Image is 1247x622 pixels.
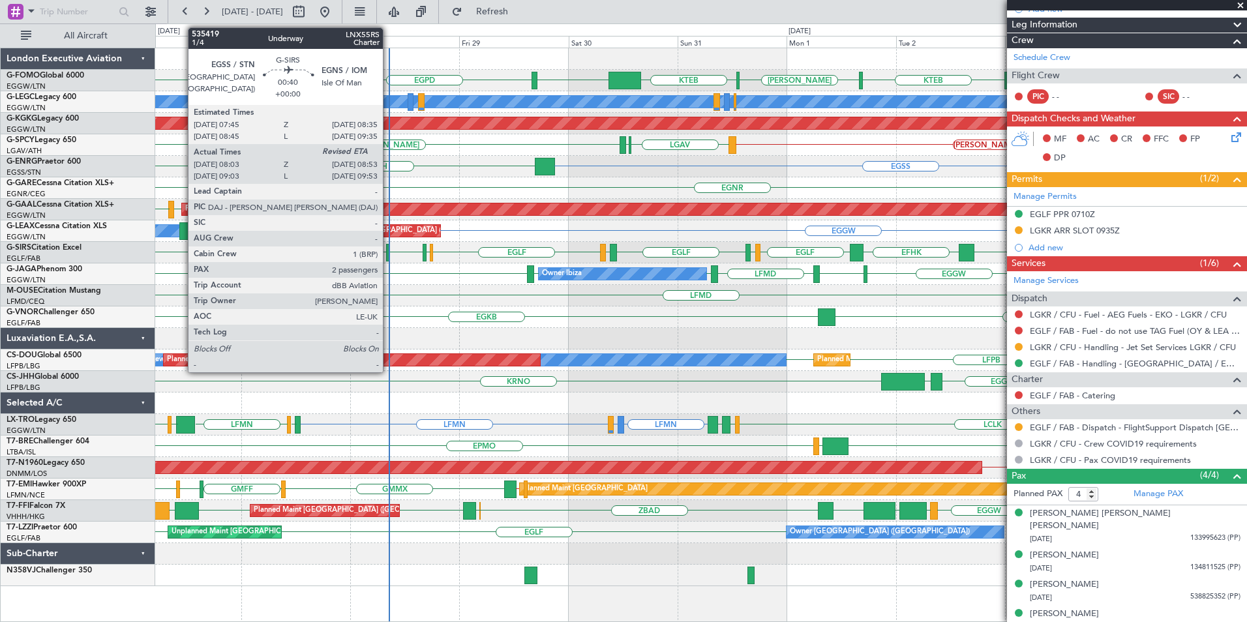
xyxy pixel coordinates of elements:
[7,232,46,242] a: EGGW/LTN
[1190,533,1240,544] span: 133995623 (PP)
[1012,68,1060,83] span: Flight Crew
[7,136,76,144] a: G-SPCYLegacy 650
[1121,133,1132,146] span: CR
[1014,52,1070,65] a: Schedule Crew
[465,7,520,16] span: Refresh
[1030,454,1191,466] a: LGKR / CFU - Pax COVID19 requirements
[1005,36,1114,48] div: Wed 3
[7,502,29,510] span: T7-FFI
[1134,488,1183,501] a: Manage PAX
[1030,578,1099,591] div: [PERSON_NAME]
[7,361,40,371] a: LFPB/LBG
[7,72,84,80] a: G-FOMOGlobal 6000
[7,244,31,252] span: G-SIRS
[459,36,568,48] div: Fri 29
[7,469,47,479] a: DNMM/LOS
[7,481,86,488] a: T7-EMIHawker 900XP
[7,447,36,457] a: LTBA/ISL
[7,168,41,177] a: EGSS/STN
[7,318,40,328] a: EGLF/FAB
[1012,33,1034,48] span: Crew
[1030,534,1052,544] span: [DATE]
[40,2,115,22] input: Trip Number
[7,189,46,199] a: EGNR/CEG
[1030,422,1240,433] a: EGLF / FAB - Dispatch - FlightSupport Dispatch [GEOGRAPHIC_DATA]
[7,115,37,123] span: G-KGKG
[1012,111,1135,126] span: Dispatch Checks and Weather
[7,308,38,316] span: G-VNOR
[7,211,46,220] a: EGGW/LTN
[7,103,46,113] a: EGGW/LTN
[7,490,45,500] a: LFMN/NCE
[7,254,40,263] a: EGLF/FAB
[1190,591,1240,602] span: 538825352 (PP)
[312,221,518,241] div: Planned Maint [GEOGRAPHIC_DATA] ([GEOGRAPHIC_DATA])
[7,512,45,522] a: VHHH/HKG
[7,373,35,381] span: CS-JHH
[7,201,37,209] span: G-GAAL
[7,437,33,445] span: T7-BRE
[7,179,114,187] a: G-GARECessna Citation XLS+
[7,524,33,531] span: T7-LZZI
[1030,390,1115,401] a: EGLF / FAB - Catering
[1052,91,1081,102] div: - -
[1030,325,1240,336] a: EGLF / FAB - Fuel - do not use TAG Fuel (OY & LEA only) EGLF / FAB
[1030,342,1236,353] a: LGKR / CFU - Handling - Jet Set Services LGKR / CFU
[1014,190,1077,203] a: Manage Permits
[7,136,35,144] span: G-SPCY
[1158,89,1179,104] div: SIC
[7,373,79,381] a: CS-JHHGlobal 6000
[7,125,46,134] a: EGGW/LTN
[1030,549,1099,562] div: [PERSON_NAME]
[7,416,35,424] span: LX-TRO
[132,36,241,48] div: Tue 26
[445,1,524,22] button: Refresh
[1200,171,1219,185] span: (1/2)
[1200,256,1219,270] span: (1/6)
[1012,404,1040,419] span: Others
[7,158,37,166] span: G-ENRG
[1027,89,1049,104] div: PIC
[158,26,180,37] div: [DATE]
[241,36,350,48] div: Wed 27
[7,222,107,230] a: G-LEAXCessna Citation XLS
[7,287,101,295] a: M-OUSECitation Mustang
[1012,291,1047,306] span: Dispatch
[7,351,37,359] span: CS-DOU
[7,222,35,230] span: G-LEAX
[7,244,82,252] a: G-SIRSCitation Excel
[1182,91,1212,102] div: - -
[896,36,1005,48] div: Tue 2
[7,426,46,436] a: EGGW/LTN
[7,481,32,488] span: T7-EMI
[1012,372,1043,387] span: Charter
[1014,488,1062,501] label: Planned PAX
[1088,133,1100,146] span: AC
[1030,593,1052,602] span: [DATE]
[7,567,92,574] a: N358VJChallenger 350
[14,25,142,46] button: All Aircraft
[7,383,40,392] a: LFPB/LBG
[7,416,76,424] a: LX-TROLegacy 650
[1012,256,1045,271] span: Services
[1054,152,1066,165] span: DP
[1014,274,1079,288] a: Manage Services
[172,522,386,542] div: Unplanned Maint [GEOGRAPHIC_DATA] ([GEOGRAPHIC_DATA])
[7,297,44,306] a: LFMD/CEQ
[7,437,89,445] a: T7-BREChallenger 604
[7,72,40,80] span: G-FOMO
[7,93,35,101] span: G-LEGC
[7,351,82,359] a: CS-DOUGlobal 6500
[7,158,81,166] a: G-ENRGPraetor 600
[1030,438,1197,449] a: LGKR / CFU - Crew COVID19 requirements
[7,201,114,209] a: G-GAALCessna Citation XLS+
[1154,133,1169,146] span: FFC
[350,36,459,48] div: Thu 28
[7,115,79,123] a: G-KGKGLegacy 600
[1030,608,1099,621] div: [PERSON_NAME]
[7,179,37,187] span: G-GARE
[789,26,811,37] div: [DATE]
[7,533,40,543] a: EGLF/FAB
[1030,309,1227,320] a: LGKR / CFU - Fuel - AEG Fuels - EKO - LGKR / CFU
[7,81,46,91] a: EGGW/LTN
